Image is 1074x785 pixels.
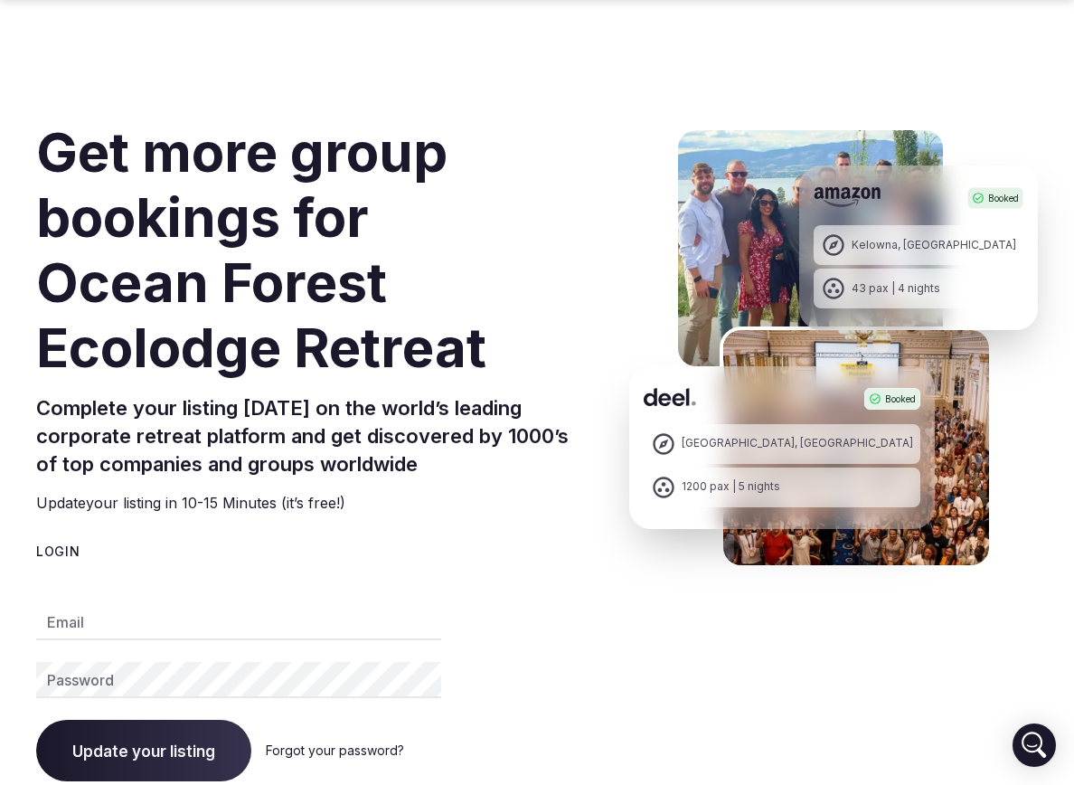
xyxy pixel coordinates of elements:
[36,543,586,561] div: Login
[266,742,404,758] a: Forgot your password?
[852,238,1016,253] div: Kelowna, [GEOGRAPHIC_DATA]
[852,281,940,297] div: 43 pax | 4 nights
[36,720,251,781] button: Update your listing
[72,742,215,760] span: Update your listing
[1013,724,1056,767] div: Open Intercom Messenger
[674,127,947,370] img: Amazon Kelowna Retreat
[682,436,913,451] div: [GEOGRAPHIC_DATA], [GEOGRAPHIC_DATA]
[36,119,586,380] h1: Get more group bookings for Ocean Forest Ecolodge Retreat
[36,394,586,478] h2: Complete your listing [DATE] on the world’s leading corporate retreat platform and get discovered...
[967,187,1023,209] div: Booked
[864,388,920,410] div: Booked
[36,492,586,514] p: Update your listing in 10-15 Minutes (it’s free!)
[682,479,780,495] div: 1200 pax | 5 nights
